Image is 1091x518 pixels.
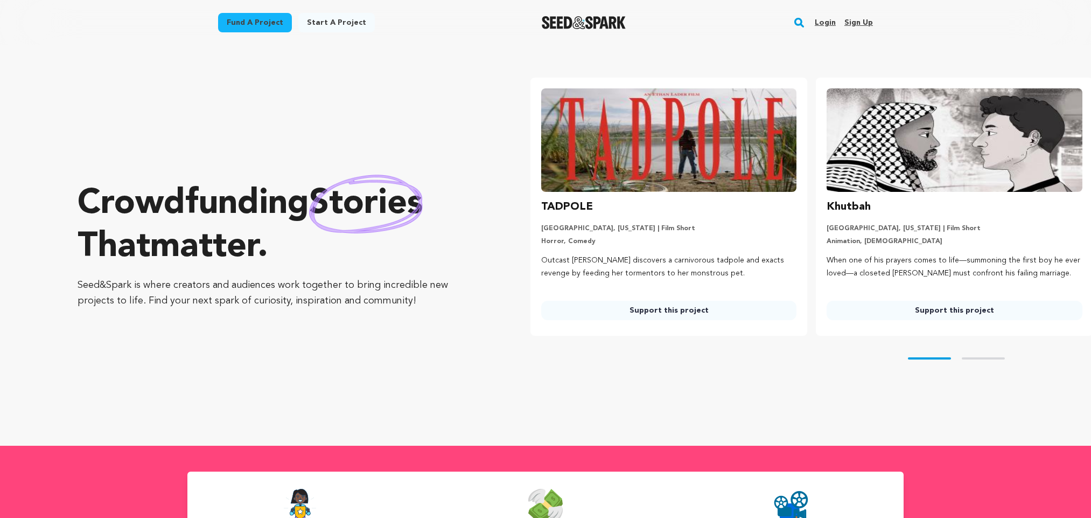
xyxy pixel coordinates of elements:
[827,301,1082,320] a: Support this project
[541,254,797,280] p: Outcast [PERSON_NAME] discovers a carnivorous tadpole and exacts revenge by feeding her tormentor...
[298,13,375,32] a: Start a project
[827,224,1082,233] p: [GEOGRAPHIC_DATA], [US_STATE] | Film Short
[827,237,1082,246] p: Animation, [DEMOGRAPHIC_DATA]
[542,16,626,29] a: Seed&Spark Homepage
[541,237,797,246] p: Horror, Comedy
[78,278,487,309] p: Seed&Spark is where creators and audiences work together to bring incredible new projects to life...
[542,16,626,29] img: Seed&Spark Logo Dark Mode
[78,183,487,269] p: Crowdfunding that .
[541,88,797,192] img: TADPOLE image
[541,224,797,233] p: [GEOGRAPHIC_DATA], [US_STATE] | Film Short
[218,13,292,32] a: Fund a project
[844,14,873,31] a: Sign up
[150,230,257,265] span: matter
[309,175,423,233] img: hand sketched image
[541,198,593,216] h3: TADPOLE
[815,14,836,31] a: Login
[827,198,871,216] h3: Khutbah
[827,254,1082,280] p: When one of his prayers comes to life—summoning the first boy he ever loved—a closeted [PERSON_NA...
[827,88,1082,192] img: Khutbah image
[541,301,797,320] a: Support this project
